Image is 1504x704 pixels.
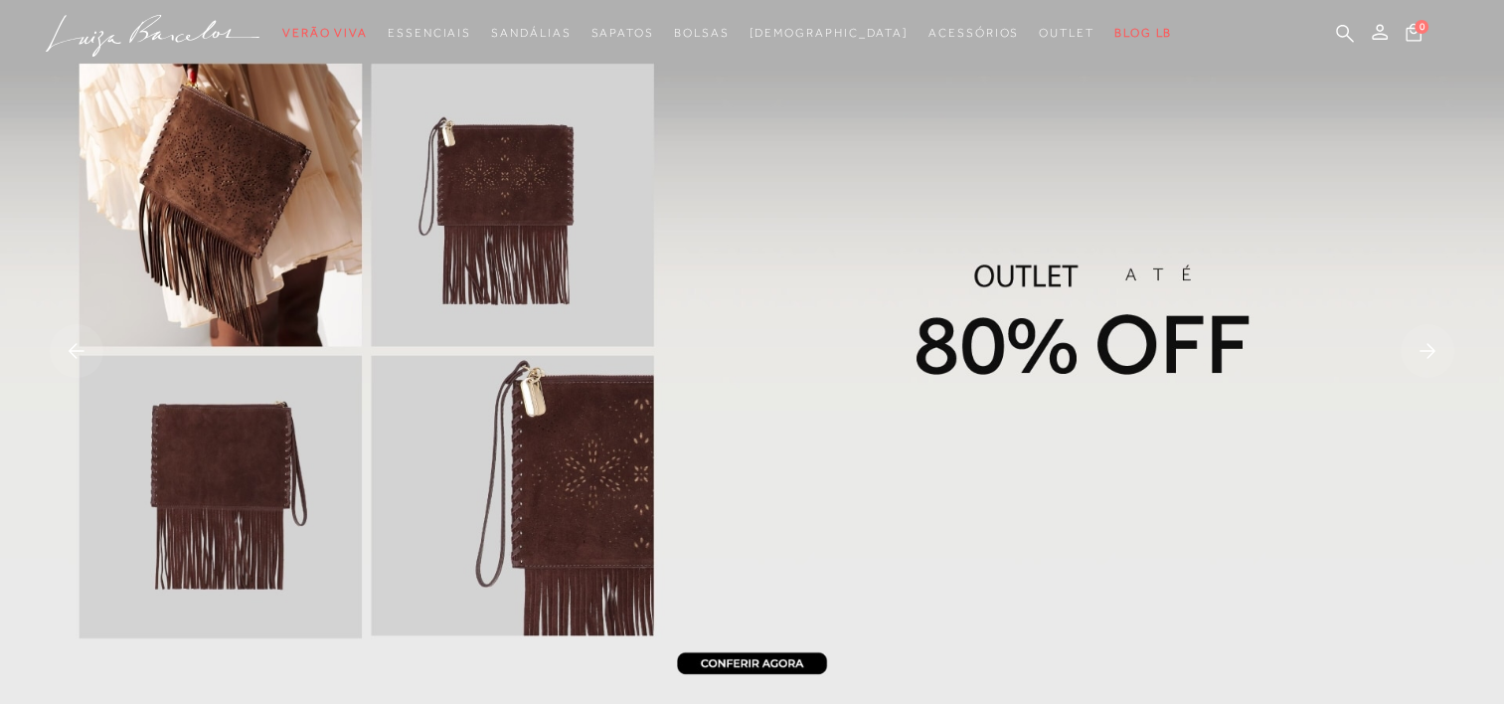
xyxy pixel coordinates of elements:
[928,26,1019,40] span: Acessórios
[1039,26,1094,40] span: Outlet
[491,26,571,40] span: Sandálias
[282,26,368,40] span: Verão Viva
[1400,22,1427,49] button: 0
[1114,26,1172,40] span: BLOG LB
[590,15,653,52] a: noSubCategoriesText
[674,26,730,40] span: Bolsas
[282,15,368,52] a: noSubCategoriesText
[1415,20,1428,34] span: 0
[590,26,653,40] span: Sapatos
[388,26,471,40] span: Essenciais
[1114,15,1172,52] a: BLOG LB
[749,26,909,40] span: [DEMOGRAPHIC_DATA]
[928,15,1019,52] a: noSubCategoriesText
[1039,15,1094,52] a: noSubCategoriesText
[674,15,730,52] a: noSubCategoriesText
[491,15,571,52] a: noSubCategoriesText
[388,15,471,52] a: noSubCategoriesText
[749,15,909,52] a: noSubCategoriesText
